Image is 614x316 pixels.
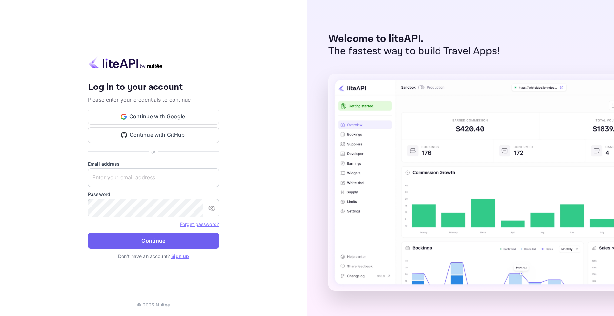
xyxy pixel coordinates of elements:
[171,253,189,259] a: Sign up
[205,202,218,215] button: toggle password visibility
[151,148,155,155] p: or
[88,253,219,260] p: Don't have an account?
[88,168,219,187] input: Enter your email address
[328,33,500,45] p: Welcome to liteAPI.
[88,127,219,143] button: Continue with GitHub
[328,45,500,58] p: The fastest way to build Travel Apps!
[88,56,163,69] img: liteapi
[88,160,219,167] label: Email address
[88,191,219,198] label: Password
[137,301,170,308] p: © 2025 Nuitee
[88,82,219,93] h4: Log in to your account
[180,221,219,227] a: Forget password?
[88,233,219,249] button: Continue
[88,96,219,104] p: Please enter your credentials to continue
[88,109,219,125] button: Continue with Google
